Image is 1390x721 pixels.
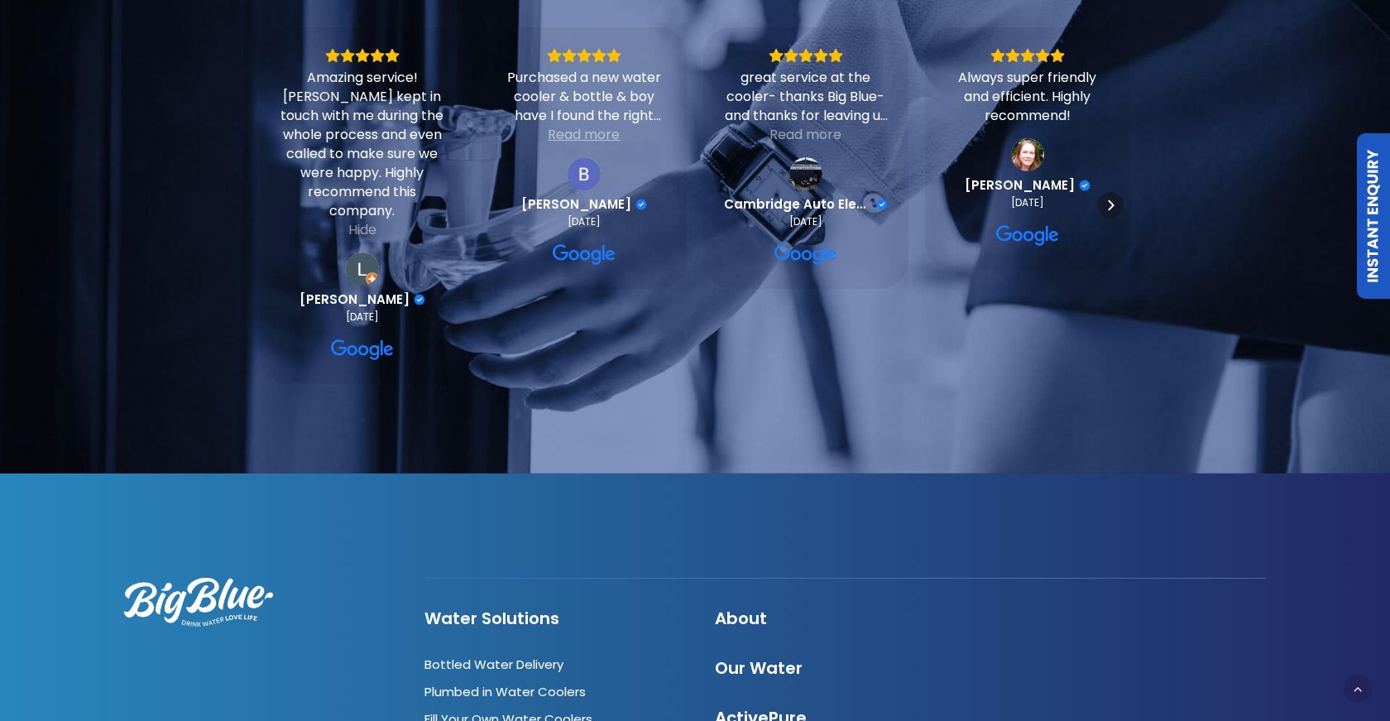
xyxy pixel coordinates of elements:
[521,197,631,212] span: [PERSON_NAME]
[266,192,293,219] div: Previous
[1281,612,1367,698] iframe: Chatbot
[300,292,410,307] span: [PERSON_NAME]
[424,656,563,673] a: Bottled Water Delivery
[280,68,444,220] div: Amazing service! [PERSON_NAME] kept in touch with me during the whole process and even called to ...
[789,215,822,228] div: [DATE]
[724,197,872,212] span: Cambridge Auto Electric
[568,157,601,190] img: Barbara Stevenson
[548,125,620,144] div: Read more
[876,199,888,210] div: Verified Customer
[946,48,1110,63] div: Rating: 5.0 out of 5
[424,683,586,700] a: Plumbed in Water Coolers
[1357,133,1390,299] a: Instant Enquiry
[724,197,888,212] a: Review by Cambridge Auto Electric
[1011,138,1044,171] a: View on Google
[346,252,379,286] img: Laura sands
[348,220,376,239] div: Hide
[715,607,767,630] a: About
[553,242,616,268] a: View on Google
[331,337,394,363] a: View on Google
[965,178,1075,193] span: [PERSON_NAME]
[346,310,379,324] div: [DATE]
[965,178,1090,193] a: Review by Tanya Sloane
[260,27,1130,384] div: Carousel
[635,199,647,210] div: Verified Customer
[414,294,425,305] div: Verified Customer
[300,292,425,307] a: Review by Laura sands
[502,48,666,63] div: Rating: 5.0 out of 5
[789,157,822,190] a: View on Google
[424,608,685,628] h4: Water Solutions
[774,242,837,268] a: View on Google
[1097,192,1124,219] div: Next
[715,656,803,680] a: Our Water
[724,68,888,125] div: great service at the cooler- thanks Big Blue- and thanks for leaving us a 5 * review- Cambridge A...
[280,48,444,63] div: Rating: 5.0 out of 5
[769,125,841,144] div: Read more
[996,223,1059,249] a: View on Google
[1079,180,1090,191] div: Verified Customer
[724,48,888,63] div: Rating: 5.0 out of 5
[946,68,1110,125] div: Always super friendly and efficient. Highly recommend!
[568,215,601,228] div: [DATE]
[1011,196,1044,209] div: [DATE]
[568,157,601,190] a: View on Google
[521,197,647,212] a: Review by Barbara Stevenson
[1011,138,1044,171] img: Tanya Sloane
[502,68,666,125] div: Purchased a new water cooler & bottle & boy have I found the right company. [PERSON_NAME] is exce...
[346,252,379,286] a: View on Google
[789,157,822,190] img: Cambridge Auto Electric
